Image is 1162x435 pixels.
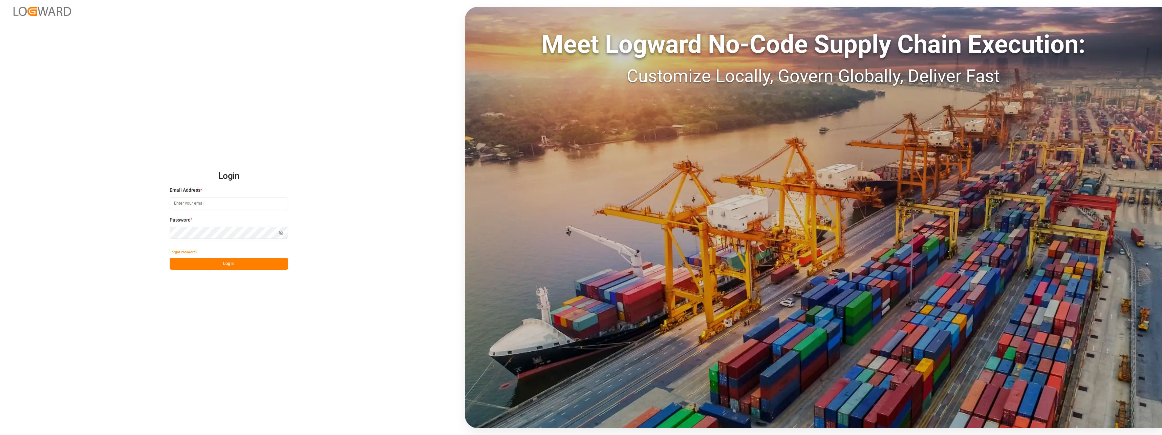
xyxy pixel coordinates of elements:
[170,198,288,209] input: Enter your email
[170,258,288,270] button: Log In
[170,165,288,187] h2: Login
[170,187,200,194] span: Email Address
[170,246,197,258] button: Forgot Password?
[465,63,1162,89] div: Customize Locally, Govern Globally, Deliver Fast
[170,216,191,224] span: Password
[465,25,1162,63] div: Meet Logward No-Code Supply Chain Execution:
[14,7,71,16] img: Logward_new_orange.png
